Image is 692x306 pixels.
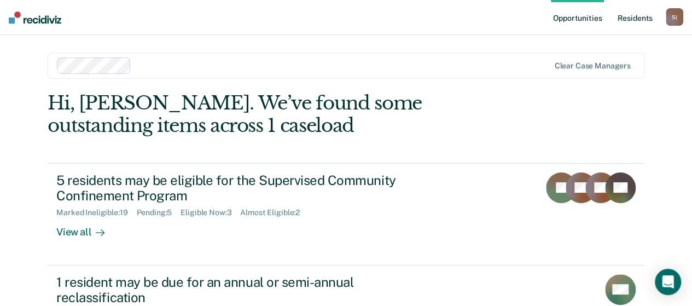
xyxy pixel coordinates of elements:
img: Recidiviz [9,11,61,24]
div: View all [56,217,118,239]
div: Marked Ineligible : 19 [56,208,136,217]
div: Pending : 5 [136,208,181,217]
div: Hi, [PERSON_NAME]. We’ve found some outstanding items across 1 caseload [48,92,525,137]
div: Almost Eligible : 2 [240,208,309,217]
div: 5 residents may be eligible for the Supervised Community Confinement Program [56,172,440,204]
div: 1 resident may be due for an annual or semi-annual reclassification [56,274,440,306]
div: Open Intercom Messenger [655,269,681,295]
a: 5 residents may be eligible for the Supervised Community Confinement ProgramMarked Ineligible:19P... [48,163,644,265]
div: Clear case managers [554,61,630,71]
div: S ( [666,8,683,26]
button: S( [666,8,683,26]
div: Eligible Now : 3 [181,208,240,217]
